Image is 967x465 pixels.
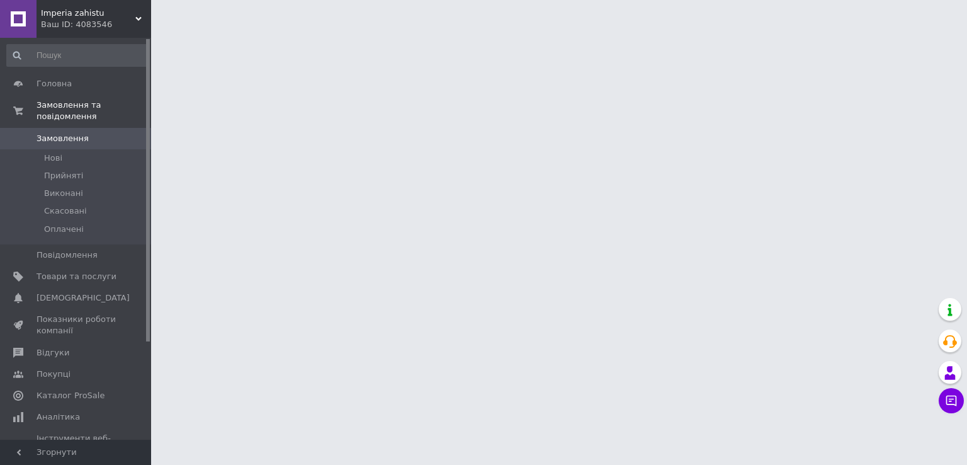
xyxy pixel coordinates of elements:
span: Imperia zahistu [41,8,135,19]
span: Замовлення та повідомлення [37,100,151,122]
button: Чат з покупцем [939,388,964,413]
span: Покупці [37,369,71,380]
span: Виконані [44,188,83,199]
span: Замовлення [37,133,89,144]
span: Головна [37,78,72,89]
div: Ваш ID: 4083546 [41,19,151,30]
span: Показники роботи компанії [37,314,116,336]
span: Оплачені [44,224,84,235]
input: Пошук [6,44,149,67]
span: Каталог ProSale [37,390,105,401]
span: Нові [44,152,62,164]
span: [DEMOGRAPHIC_DATA] [37,292,130,304]
span: Інструменти веб-майстра та SEO [37,433,116,456]
span: Скасовані [44,205,87,217]
span: Відгуки [37,347,69,359]
span: Аналітика [37,411,80,423]
span: Товари та послуги [37,271,116,282]
span: Прийняті [44,170,83,181]
span: Повідомлення [37,250,98,261]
